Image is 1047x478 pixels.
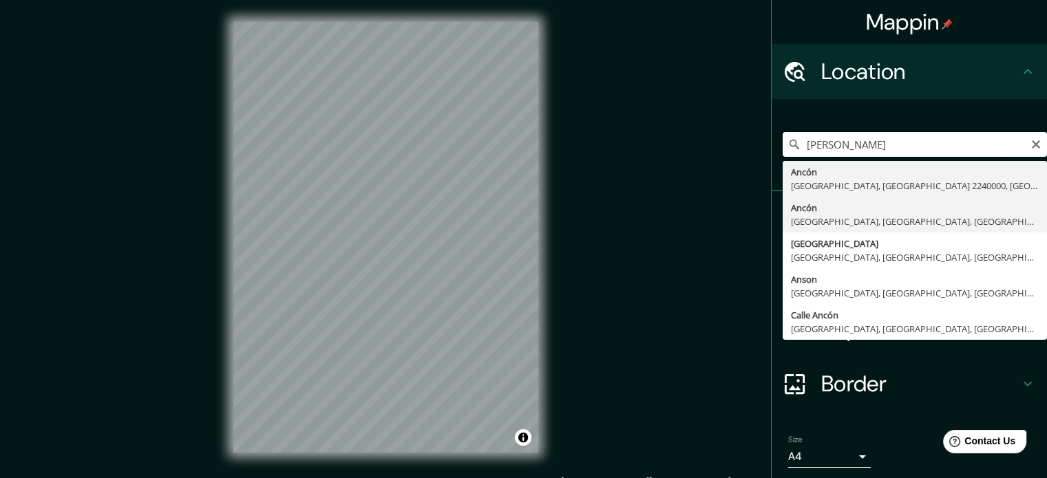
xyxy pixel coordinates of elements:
[783,132,1047,157] input: Pick your city or area
[515,429,531,446] button: Toggle attribution
[791,165,1039,179] div: Ancón
[791,237,1039,250] div: [GEOGRAPHIC_DATA]
[1030,137,1041,150] button: Clear
[772,191,1047,246] div: Pins
[924,424,1032,463] iframe: Help widget launcher
[772,356,1047,411] div: Border
[791,322,1039,336] div: [GEOGRAPHIC_DATA], [GEOGRAPHIC_DATA], [GEOGRAPHIC_DATA]
[791,179,1039,193] div: [GEOGRAPHIC_DATA], [GEOGRAPHIC_DATA] 2240000, [GEOGRAPHIC_DATA]
[791,201,1039,215] div: Ancón
[233,22,538,453] canvas: Map
[821,315,1019,343] h4: Layout
[772,246,1047,301] div: Style
[791,215,1039,228] div: [GEOGRAPHIC_DATA], [GEOGRAPHIC_DATA], [GEOGRAPHIC_DATA]
[866,8,953,36] h4: Mappin
[791,286,1039,300] div: [GEOGRAPHIC_DATA], [GEOGRAPHIC_DATA], [GEOGRAPHIC_DATA]
[791,308,1039,322] div: Calle Ancón
[772,44,1047,99] div: Location
[788,446,871,468] div: A4
[791,272,1039,286] div: Anson
[821,370,1019,398] h4: Border
[772,301,1047,356] div: Layout
[791,250,1039,264] div: [GEOGRAPHIC_DATA], [GEOGRAPHIC_DATA], [GEOGRAPHIC_DATA]
[821,58,1019,85] h4: Location
[942,19,953,30] img: pin-icon.png
[788,434,803,446] label: Size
